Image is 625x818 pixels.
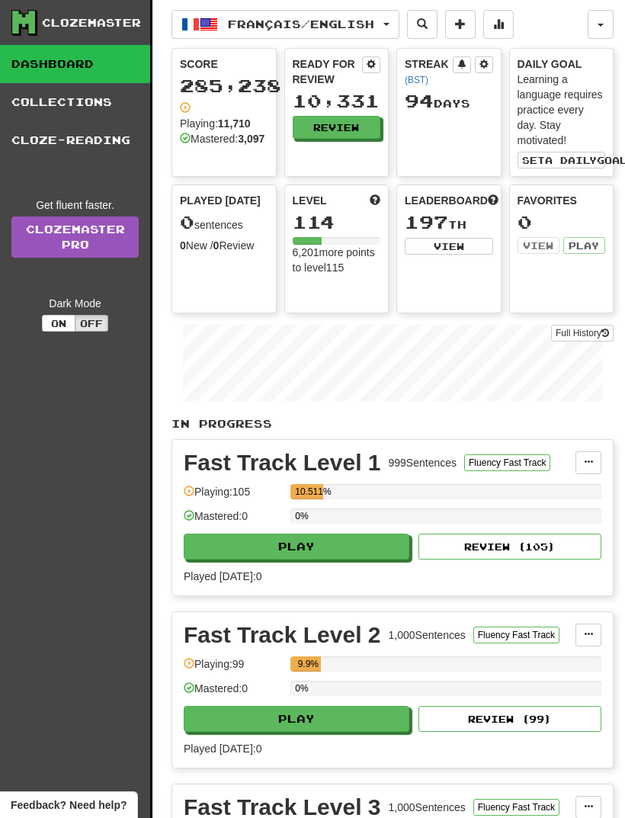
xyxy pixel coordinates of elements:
span: Leaderboard [405,193,488,208]
span: 0 [180,211,194,233]
div: Playing: [180,101,261,131]
div: Mastered: [180,131,264,146]
div: Mastered: 0 [184,681,283,706]
div: Dark Mode [11,296,139,311]
div: Get fluent faster. [11,197,139,213]
div: Playing: 105 [184,484,283,509]
button: Fluency Fast Track [473,627,559,643]
div: Playing: 99 [184,656,283,682]
button: Full History [551,325,614,342]
button: Review (99) [418,706,601,732]
div: 6,201 more points to level 115 [293,245,381,275]
div: 1,000 Sentences [389,627,466,643]
button: Fluency Fast Track [464,454,550,471]
button: Play [563,237,605,254]
div: 285,238 [180,76,268,95]
div: 999 Sentences [389,455,457,470]
div: 9.9% [295,656,321,672]
div: 0 [518,213,606,232]
div: Score [180,56,268,72]
button: View [518,237,559,254]
div: 10.511% [295,484,323,499]
button: Off [75,315,108,332]
button: On [42,315,75,332]
span: Played [DATE]: 0 [184,570,261,582]
div: 1,000 Sentences [389,800,466,815]
span: This week in points, UTC [488,193,498,208]
button: Review (105) [418,534,601,560]
div: Ready for Review [293,56,363,87]
div: Streak [405,56,453,87]
span: Open feedback widget [11,797,127,813]
div: Mastered: 0 [184,508,283,534]
div: 114 [293,213,381,232]
div: Clozemaster [42,15,141,30]
button: Search sentences [407,10,437,39]
strong: 0 [213,239,220,252]
span: Français / English [228,18,374,30]
span: 197 [405,211,448,233]
div: Favorites [518,193,606,208]
button: View [405,238,493,255]
button: Play [184,706,409,732]
strong: 11,710 [218,117,251,130]
strong: 0 [180,239,186,252]
div: th [405,213,493,233]
span: Played [DATE]: 0 [184,743,261,755]
p: In Progress [171,416,614,431]
button: More stats [483,10,514,39]
span: Played [DATE] [180,193,261,208]
div: Learning a language requires practice every day. Stay motivated! [518,72,606,148]
button: Add sentence to collection [445,10,476,39]
a: (BST) [405,75,428,85]
a: ClozemasterPro [11,217,139,258]
button: Fluency Fast Track [473,799,559,816]
span: Level [293,193,327,208]
div: Day s [405,91,493,111]
div: New / Review [180,238,268,253]
span: 94 [405,90,434,111]
button: Review [293,116,381,139]
span: a daily [545,155,597,165]
div: Daily Goal [518,56,606,72]
strong: 3,097 [238,133,264,145]
div: Fast Track Level 1 [184,451,381,474]
div: Fast Track Level 2 [184,624,381,646]
button: Français/English [171,10,399,39]
div: sentences [180,213,268,233]
button: Play [184,534,409,560]
button: Seta dailygoal [518,152,606,168]
div: 10,331 [293,91,381,111]
span: Score more points to level up [370,193,380,208]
